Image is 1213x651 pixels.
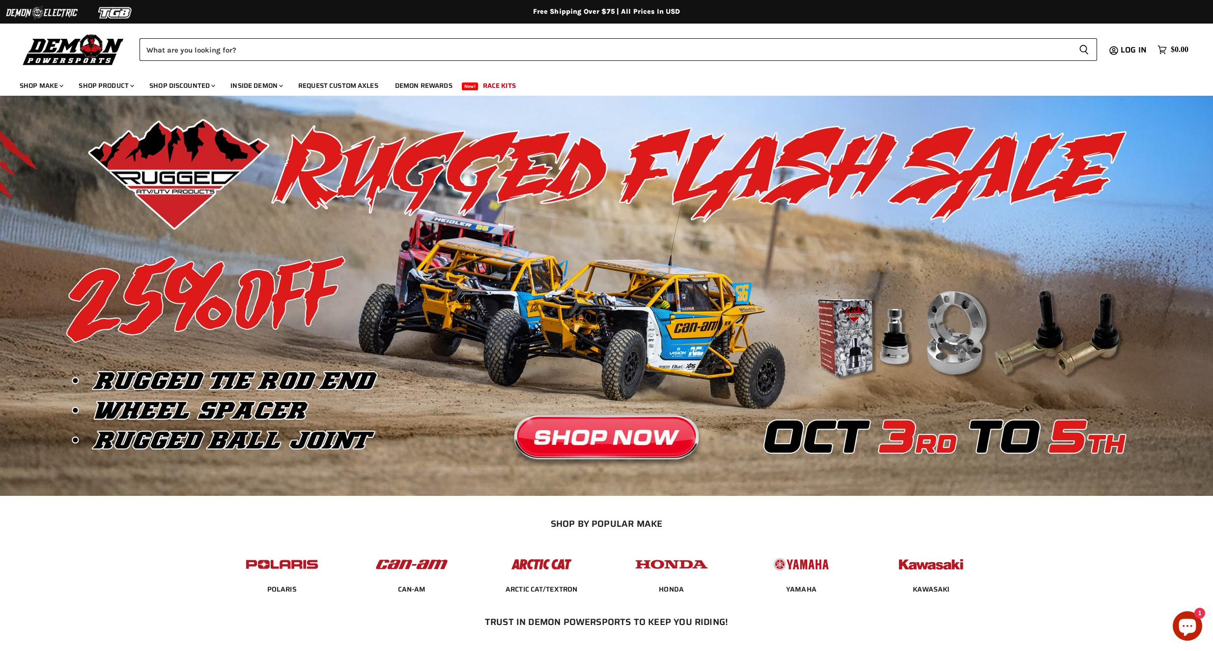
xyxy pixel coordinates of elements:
[398,585,426,595] span: CAN-AM
[913,585,949,594] a: KAWASAKI
[223,76,289,96] a: Inside Demon
[913,585,949,595] span: KAWASAKI
[633,549,710,579] img: POPULAR_MAKE_logo_4_4923a504-4bac-4306-a1be-165a52280178.jpg
[140,38,1097,61] form: Product
[786,585,817,595] span: YAMAHA
[1071,38,1097,61] button: Search
[398,585,426,594] a: CAN-AM
[244,549,320,579] img: POPULAR_MAKE_logo_2_dba48cf1-af45-46d4-8f73-953a0f002620.jpg
[20,32,127,67] img: Demon Powersports
[226,518,987,529] h2: SHOP BY POPULAR MAKE
[506,585,578,594] a: ARCTIC CAT/TEXTRON
[659,585,684,595] span: HONDA
[503,549,580,579] img: POPULAR_MAKE_logo_3_027535af-6171-4c5e-a9bc-f0eccd05c5d6.jpg
[659,585,684,594] a: HONDA
[1116,46,1153,54] a: Log in
[1153,43,1193,57] a: $0.00
[5,3,79,22] img: Demon Electric Logo 2
[462,82,479,90] span: New!
[267,585,297,595] span: POLARIS
[476,76,523,96] a: Race Kits
[1170,611,1205,643] inbox-online-store-chat: Shopify online store chat
[142,76,221,96] a: Shop Discounted
[893,549,969,579] img: POPULAR_MAKE_logo_6_76e8c46f-2d1e-4ecc-b320-194822857d41.jpg
[786,585,817,594] a: YAMAHA
[763,549,840,579] img: POPULAR_MAKE_logo_5_20258e7f-293c-4aac-afa8-159eaa299126.jpg
[267,585,297,594] a: POLARIS
[71,76,140,96] a: Shop Product
[506,585,578,595] span: ARCTIC CAT/TEXTRON
[214,7,1000,16] div: Free Shipping Over $75 | All Prices In USD
[12,72,1186,96] ul: Main menu
[140,38,1071,61] input: Search
[373,549,450,579] img: POPULAR_MAKE_logo_1_adc20308-ab24-48c4-9fac-e3c1a623d575.jpg
[1121,44,1147,56] span: Log in
[291,76,386,96] a: Request Custom Axles
[79,3,152,22] img: TGB Logo 2
[12,76,69,96] a: Shop Make
[388,76,460,96] a: Demon Rewards
[237,617,976,627] h2: Trust In Demon Powersports To Keep You Riding!
[1171,45,1188,54] span: $0.00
